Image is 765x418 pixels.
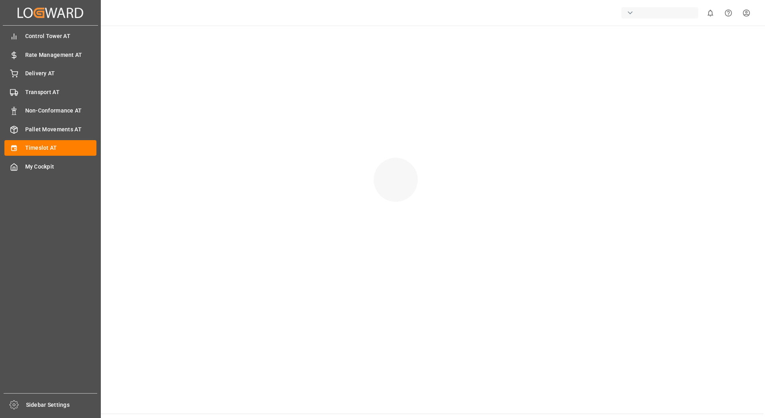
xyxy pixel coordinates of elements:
span: Pallet Movements AT [25,125,97,134]
a: Rate Management AT [4,47,96,62]
a: Transport AT [4,84,96,100]
span: Control Tower AT [25,32,97,40]
a: Non-Conformance AT [4,103,96,119]
button: show 0 new notifications [701,4,719,22]
a: Delivery AT [4,66,96,81]
button: Help Center [719,4,737,22]
span: Rate Management AT [25,51,97,59]
a: Control Tower AT [4,28,96,44]
span: Timeslot AT [25,144,97,152]
span: Delivery AT [25,69,97,78]
span: My Cockpit [25,163,97,171]
a: My Cockpit [4,159,96,174]
span: Sidebar Settings [26,401,98,409]
span: Transport AT [25,88,97,96]
a: Timeslot AT [4,140,96,156]
a: Pallet Movements AT [4,121,96,137]
span: Non-Conformance AT [25,107,97,115]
